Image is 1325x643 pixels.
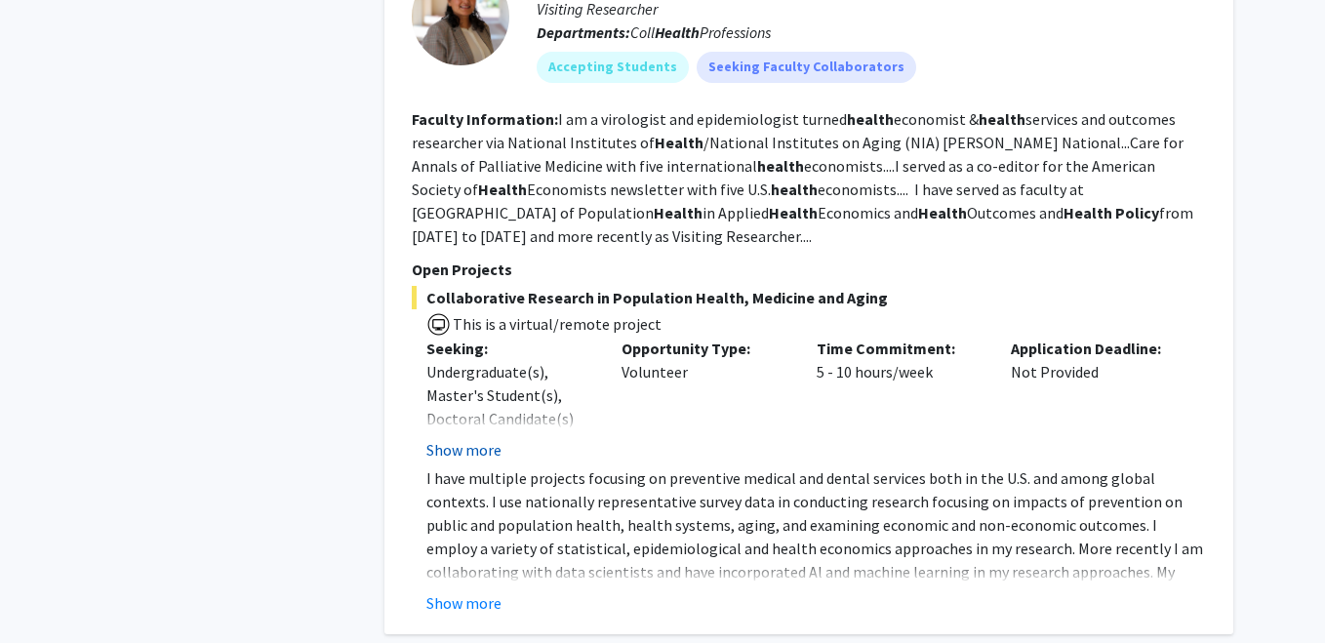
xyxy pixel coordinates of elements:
[771,180,818,199] b: health
[15,555,83,628] iframe: Chat
[426,591,502,615] button: Show more
[1011,337,1177,360] p: Application Deadline:
[451,314,662,334] span: This is a virtual/remote project
[996,337,1191,462] div: Not Provided
[654,203,703,222] b: Health
[537,52,689,83] mat-chip: Accepting Students
[607,337,802,462] div: Volunteer
[1115,203,1159,222] b: Policy
[655,133,703,152] b: Health
[412,286,1206,309] span: Collaborative Research in Population Health, Medicine and Aging
[769,203,818,222] b: Health
[622,337,787,360] p: Opportunity Type:
[426,360,592,594] div: Undergraduate(s), Master's Student(s), Doctoral Candidate(s) (PhD, MD, DMD, PharmD, etc.), Postdo...
[426,438,502,462] button: Show more
[918,203,967,222] b: Health
[537,22,630,42] b: Departments:
[655,22,700,42] b: Health
[412,109,558,129] b: Faculty Information:
[1064,203,1112,222] b: Health
[426,337,592,360] p: Seeking:
[802,337,997,462] div: 5 - 10 hours/week
[757,156,804,176] b: health
[979,109,1025,129] b: health
[478,180,527,199] b: Health
[847,109,894,129] b: health
[697,52,916,83] mat-chip: Seeking Faculty Collaborators
[630,22,771,42] span: Coll Professions
[817,337,983,360] p: Time Commitment:
[412,258,1206,281] p: Open Projects
[412,109,1193,246] fg-read-more: I am a virologist and epidemiologist turned economist & services and outcomes researcher via Nati...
